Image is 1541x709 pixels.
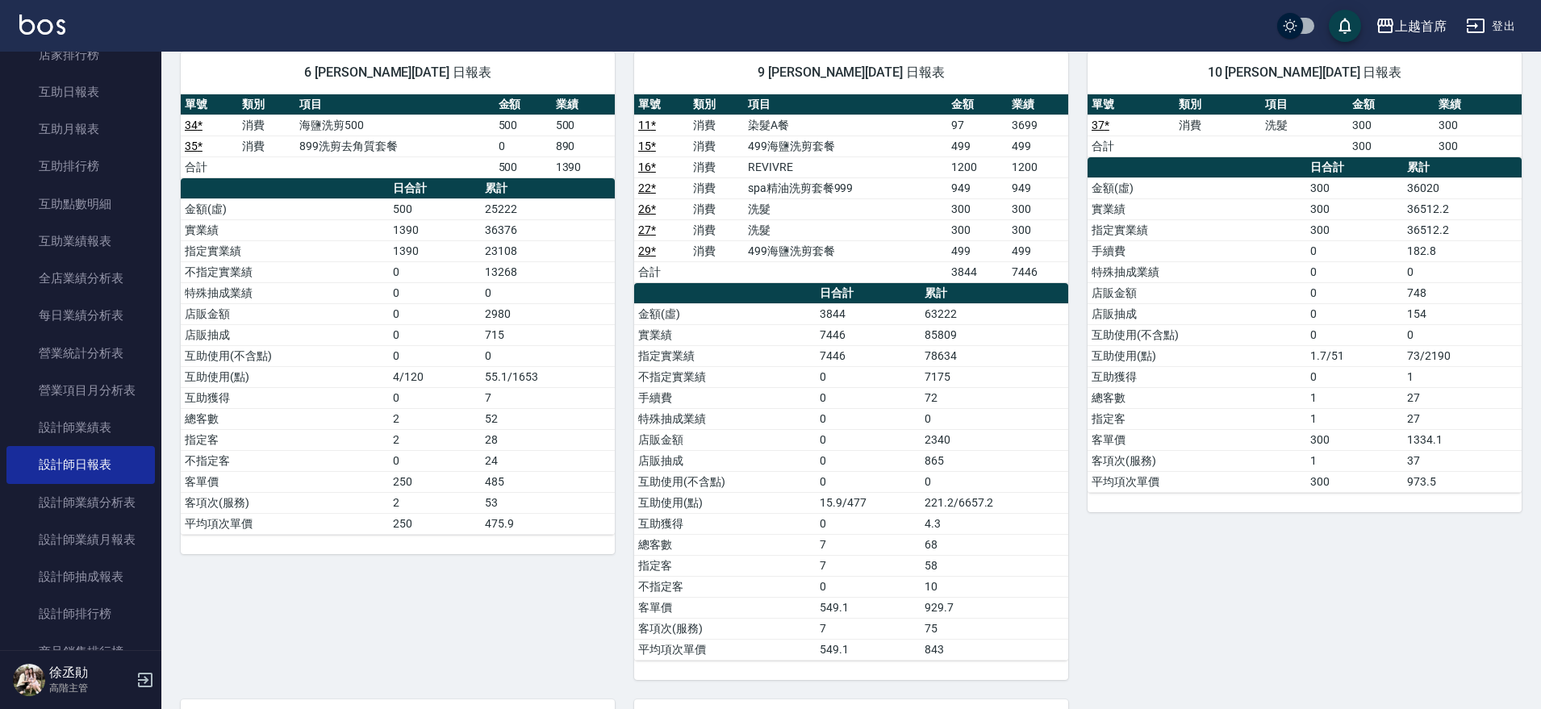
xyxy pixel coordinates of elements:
[921,492,1068,513] td: 221.2/6657.2
[689,240,744,261] td: 消費
[6,223,155,260] a: 互助業績報表
[1306,261,1403,282] td: 0
[921,429,1068,450] td: 2340
[1348,94,1435,115] th: 金額
[744,198,947,219] td: 洗髮
[634,387,816,408] td: 手續費
[1306,240,1403,261] td: 0
[816,618,921,639] td: 7
[6,148,155,185] a: 互助排行榜
[744,136,947,156] td: 499海鹽洗剪套餐
[1403,471,1522,492] td: 973.5
[6,521,155,558] a: 設計師業績月報表
[6,36,155,73] a: 店家排行榜
[181,156,238,177] td: 合計
[6,372,155,409] a: 營業項目月分析表
[481,492,615,513] td: 53
[181,450,389,471] td: 不指定客
[1306,219,1403,240] td: 300
[6,595,155,632] a: 設計師排行榜
[181,219,389,240] td: 實業績
[947,177,1008,198] td: 949
[181,198,389,219] td: 金額(虛)
[481,366,615,387] td: 55.1/1653
[552,136,615,156] td: 890
[816,345,921,366] td: 7446
[389,345,481,366] td: 0
[481,282,615,303] td: 0
[181,94,615,178] table: a dense table
[921,471,1068,492] td: 0
[921,450,1068,471] td: 865
[921,283,1068,304] th: 累計
[744,240,947,261] td: 499海鹽洗剪套餐
[389,324,481,345] td: 0
[1008,115,1068,136] td: 3699
[481,324,615,345] td: 715
[6,111,155,148] a: 互助月報表
[1088,261,1306,282] td: 特殊抽成業績
[181,513,389,534] td: 平均項次單價
[1403,219,1522,240] td: 36512.2
[1088,136,1175,156] td: 合計
[1008,219,1068,240] td: 300
[921,366,1068,387] td: 7175
[1088,345,1306,366] td: 互助使用(點)
[13,664,45,696] img: Person
[947,115,1008,136] td: 97
[389,303,481,324] td: 0
[295,94,494,115] th: 項目
[634,324,816,345] td: 實業績
[1403,198,1522,219] td: 36512.2
[1088,94,1522,157] table: a dense table
[200,65,595,81] span: 6 [PERSON_NAME][DATE] 日報表
[1306,157,1403,178] th: 日合計
[1088,303,1306,324] td: 店販抽成
[1175,94,1262,115] th: 類別
[634,261,689,282] td: 合計
[1088,408,1306,429] td: 指定客
[816,639,921,660] td: 549.1
[634,429,816,450] td: 店販金額
[744,177,947,198] td: spa精油洗剪套餐999
[634,492,816,513] td: 互助使用(點)
[1403,240,1522,261] td: 182.8
[816,576,921,597] td: 0
[1306,303,1403,324] td: 0
[181,261,389,282] td: 不指定實業績
[389,178,481,199] th: 日合計
[921,324,1068,345] td: 85809
[481,303,615,324] td: 2980
[181,492,389,513] td: 客項次(服務)
[1403,366,1522,387] td: 1
[816,555,921,576] td: 7
[816,597,921,618] td: 549.1
[1435,115,1522,136] td: 300
[1306,345,1403,366] td: 1.7/51
[947,198,1008,219] td: 300
[181,471,389,492] td: 客單價
[1403,387,1522,408] td: 27
[181,282,389,303] td: 特殊抽成業績
[1306,324,1403,345] td: 0
[1403,324,1522,345] td: 0
[389,219,481,240] td: 1390
[1306,429,1403,450] td: 300
[481,513,615,534] td: 475.9
[481,198,615,219] td: 25222
[1306,408,1403,429] td: 1
[1403,450,1522,471] td: 37
[389,282,481,303] td: 0
[689,156,744,177] td: 消費
[389,240,481,261] td: 1390
[6,186,155,223] a: 互助點數明細
[181,366,389,387] td: 互助使用(點)
[1008,156,1068,177] td: 1200
[481,178,615,199] th: 累計
[816,471,921,492] td: 0
[1088,324,1306,345] td: 互助使用(不含點)
[1008,136,1068,156] td: 499
[481,345,615,366] td: 0
[634,513,816,534] td: 互助獲得
[1329,10,1361,42] button: save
